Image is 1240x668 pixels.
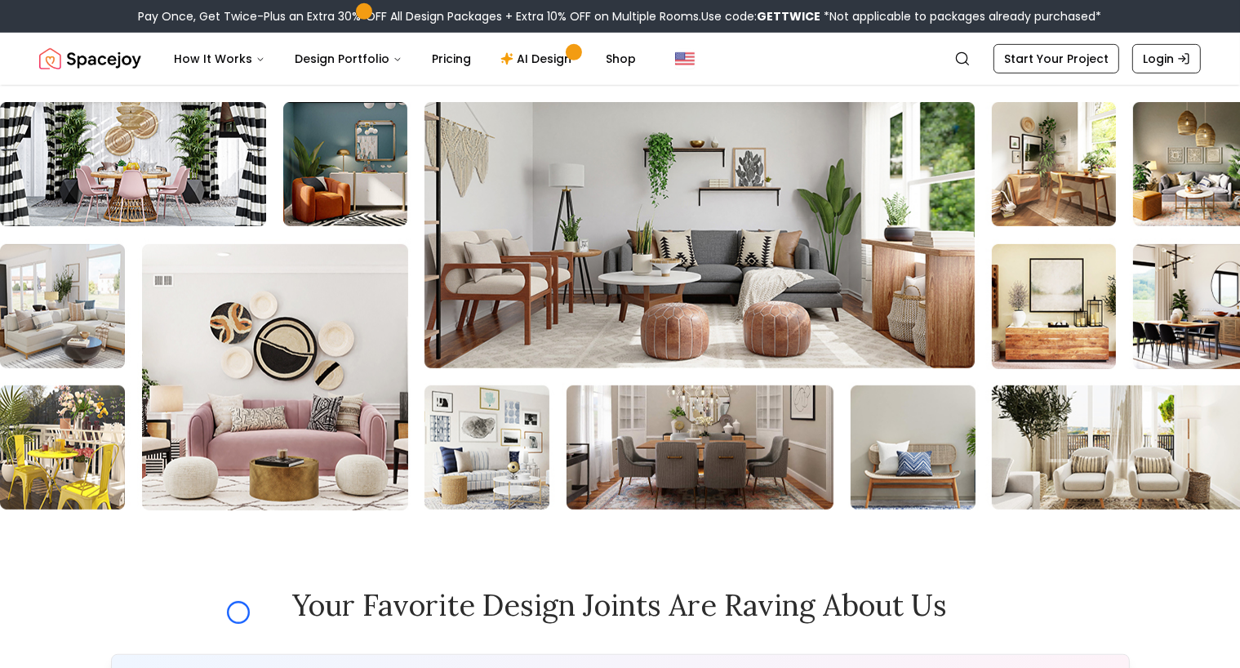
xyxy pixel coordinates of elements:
[487,42,589,75] a: AI Design
[821,8,1102,24] span: *Not applicable to packages already purchased*
[1132,44,1201,73] a: Login
[675,49,695,69] img: United States
[702,8,821,24] span: Use code:
[419,42,484,75] a: Pricing
[758,8,821,24] b: GETTWICE
[993,44,1119,73] a: Start Your Project
[139,8,1102,24] div: Pay Once, Get Twice-Plus an Extra 30% OFF All Design Packages + Extra 10% OFF on Multiple Rooms.
[39,33,1201,85] nav: Global
[593,42,649,75] a: Shop
[39,42,141,75] img: Spacejoy Logo
[39,42,141,75] a: Spacejoy
[282,42,416,75] button: Design Portfolio
[161,42,649,75] nav: Main
[39,589,1201,621] h2: Your favorite design joints are raving about us
[161,42,278,75] button: How It Works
